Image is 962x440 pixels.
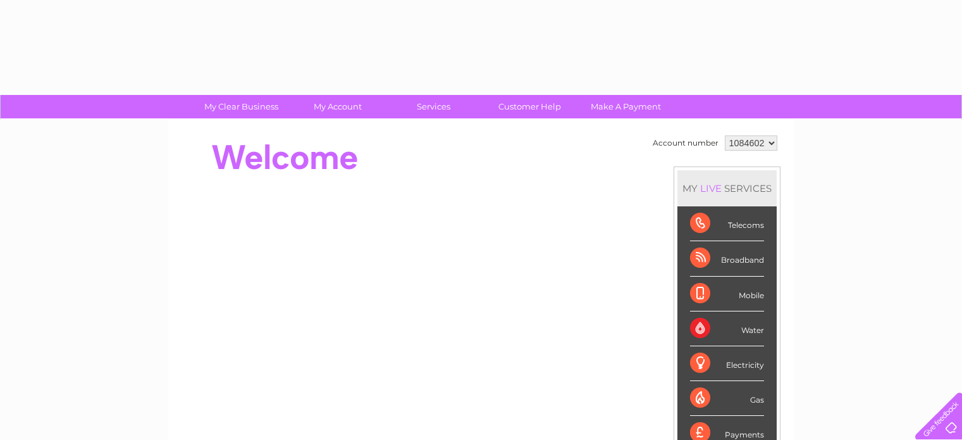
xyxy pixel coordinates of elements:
div: Mobile [690,277,764,311]
a: My Clear Business [189,95,293,118]
a: My Account [285,95,390,118]
div: Broadband [690,241,764,276]
div: Water [690,311,764,346]
a: Services [381,95,486,118]
a: Customer Help [478,95,582,118]
div: Gas [690,381,764,416]
div: Telecoms [690,206,764,241]
div: LIVE [698,182,724,194]
td: Account number [650,132,722,154]
a: Make A Payment [574,95,678,118]
div: MY SERVICES [677,170,777,206]
div: Electricity [690,346,764,381]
